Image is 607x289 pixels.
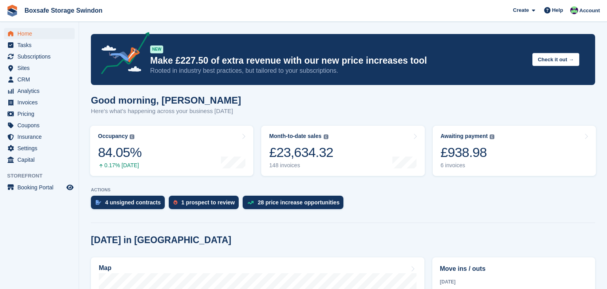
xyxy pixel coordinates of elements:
p: ACTIONS [91,187,595,193]
div: [DATE] [440,278,588,285]
span: Insurance [17,131,65,142]
img: Kim Virabi [570,6,578,14]
a: 28 price increase opportunities [243,196,347,213]
img: contract_signature_icon-13c848040528278c33f63329250d36e43548de30e8caae1d1a13099fd9432cc5.svg [96,200,101,205]
span: Tasks [17,40,65,51]
img: icon-info-grey-7440780725fd019a000dd9b08b2336e03edf1995a4989e88bcd33f0948082b44.svg [324,134,328,139]
img: stora-icon-8386f47178a22dfd0bd8f6a31ec36ba5ce8667c1dd55bd0f319d3a0aa187defe.svg [6,5,18,17]
a: menu [4,108,75,119]
a: menu [4,143,75,154]
a: menu [4,74,75,85]
span: Home [17,28,65,39]
span: Sites [17,62,65,74]
h1: Good morning, [PERSON_NAME] [91,95,241,106]
a: menu [4,40,75,51]
a: 4 unsigned contracts [91,196,169,213]
div: 4 unsigned contracts [105,199,161,206]
a: menu [4,154,75,165]
div: 148 invoices [269,162,333,169]
span: Create [513,6,529,14]
span: Storefront [7,172,79,180]
span: Help [552,6,563,14]
div: £23,634.32 [269,144,333,161]
a: menu [4,97,75,108]
a: Awaiting payment £938.98 6 invoices [433,126,596,176]
div: Occupancy [98,133,128,140]
p: Here's what's happening across your business [DATE] [91,107,241,116]
span: CRM [17,74,65,85]
a: menu [4,131,75,142]
span: Settings [17,143,65,154]
a: menu [4,51,75,62]
a: menu [4,85,75,96]
span: Coupons [17,120,65,131]
div: Awaiting payment [441,133,488,140]
span: Subscriptions [17,51,65,62]
p: Make £227.50 of extra revenue with our new price increases tool [150,55,526,66]
p: Rooted in industry best practices, but tailored to your subscriptions. [150,66,526,75]
img: icon-info-grey-7440780725fd019a000dd9b08b2336e03edf1995a4989e88bcd33f0948082b44.svg [490,134,494,139]
span: Account [579,7,600,15]
a: menu [4,28,75,39]
img: price_increase_opportunities-93ffe204e8149a01c8c9dc8f82e8f89637d9d84a8eef4429ea346261dce0b2c0.svg [247,201,254,204]
a: Preview store [65,183,75,192]
h2: [DATE] in [GEOGRAPHIC_DATA] [91,235,231,246]
span: Booking Portal [17,182,65,193]
div: Month-to-date sales [269,133,321,140]
span: Invoices [17,97,65,108]
div: 6 invoices [441,162,495,169]
button: Check it out → [532,53,579,66]
img: price-adjustments-announcement-icon-8257ccfd72463d97f412b2fc003d46551f7dbcb40ab6d574587a9cd5c0d94... [94,32,150,77]
span: Analytics [17,85,65,96]
h2: Move ins / outs [440,264,588,274]
span: Pricing [17,108,65,119]
div: 1 prospect to review [181,199,235,206]
a: Boxsafe Storage Swindon [21,4,106,17]
span: Capital [17,154,65,165]
a: 1 prospect to review [169,196,243,213]
a: menu [4,182,75,193]
a: menu [4,120,75,131]
div: 28 price increase opportunities [258,199,339,206]
a: menu [4,62,75,74]
h2: Map [99,264,111,272]
div: 84.05% [98,144,141,161]
img: icon-info-grey-7440780725fd019a000dd9b08b2336e03edf1995a4989e88bcd33f0948082b44.svg [130,134,134,139]
div: 0.17% [DATE] [98,162,141,169]
div: £938.98 [441,144,495,161]
a: Occupancy 84.05% 0.17% [DATE] [90,126,253,176]
img: prospect-51fa495bee0391a8d652442698ab0144808aea92771e9ea1ae160a38d050c398.svg [173,200,177,205]
div: NEW [150,45,163,53]
a: Month-to-date sales £23,634.32 148 invoices [261,126,424,176]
